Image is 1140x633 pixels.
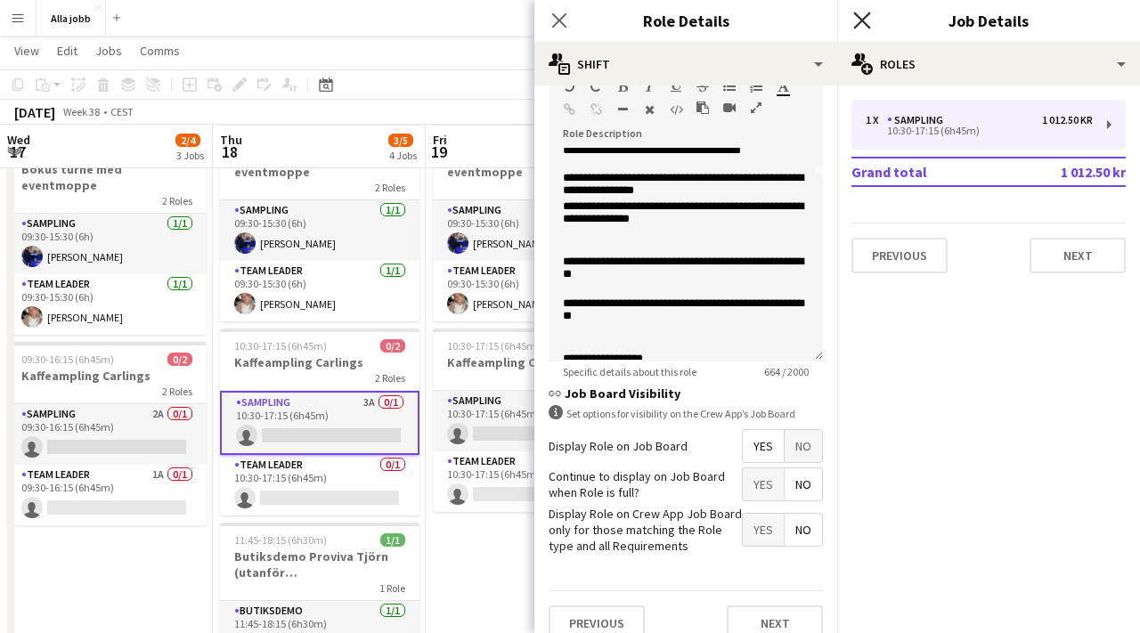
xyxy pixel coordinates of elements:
[433,451,632,512] app-card-role: Team Leader1A0/110:30-17:15 (6h45m)
[433,200,632,261] app-card-role: Sampling1/109:30-15:30 (6h)[PERSON_NAME]
[167,353,192,366] span: 0/2
[234,339,327,353] span: 10:30-17:15 (6h45m)
[851,158,1014,186] td: Grand total
[696,101,709,115] button: Paste as plain text
[37,1,106,36] button: Alla jobb
[616,102,629,117] button: Horizontal Line
[743,468,784,500] span: Yes
[616,79,629,93] button: Bold
[380,533,405,547] span: 1/1
[563,79,575,93] button: Undo
[59,105,103,118] span: Week 38
[220,200,419,261] app-card-role: Sampling1/109:30-15:30 (6h)[PERSON_NAME]
[220,122,419,321] div: 09:30-15:30 (6h)2/2Bokus turné med eventmoppe2 RolesSampling1/109:30-15:30 (6h)[PERSON_NAME]Team ...
[534,43,837,85] div: Shift
[785,430,822,462] span: No
[140,43,180,59] span: Comms
[389,149,417,162] div: 4 Jobs
[866,126,1093,135] div: 10:30-17:15 (6h45m)
[549,506,742,555] label: Display Role on Crew App Job Board only for those matching the Role type and all Requirements
[176,149,204,162] div: 3 Jobs
[220,132,242,148] span: Thu
[7,274,207,335] app-card-role: Team Leader1/109:30-15:30 (6h)[PERSON_NAME]
[433,122,632,321] app-job-card: 09:30-15:30 (6h)2/2Bokus turné med eventmoppe2 RolesSampling1/109:30-15:30 (6h)[PERSON_NAME]Team ...
[220,261,419,321] app-card-role: Team Leader1/109:30-15:30 (6h)[PERSON_NAME]
[7,342,207,525] app-job-card: 09:30-16:15 (6h45m)0/2Kaffeampling Carlings2 RolesSampling2A0/109:30-16:15 (6h45m) Team Leader1A0...
[175,134,200,147] span: 2/4
[379,581,405,595] span: 1 Role
[777,79,789,93] button: Text Color
[7,161,207,193] h3: Bokus turné med eventmoppe
[785,468,822,500] span: No
[696,79,709,93] button: Strikethrough
[549,438,688,454] label: Display Role on Job Board
[430,142,447,162] span: 19
[21,353,114,366] span: 09:30-16:15 (6h45m)
[750,101,762,115] button: Fullscreen
[57,43,77,59] span: Edit
[643,79,655,93] button: Italic
[380,339,405,353] span: 0/2
[4,142,30,162] span: 17
[88,39,129,62] a: Jobs
[723,79,736,93] button: Unordered List
[375,371,405,385] span: 2 Roles
[433,329,632,512] app-job-card: 10:30-17:15 (6h45m)0/2Kaffeampling Carlings2 RolesSampling9A0/110:30-17:15 (6h45m) Team Leader1A0...
[220,391,419,455] app-card-role: Sampling3A0/110:30-17:15 (6h45m)
[643,102,655,117] button: Clear Formatting
[433,261,632,321] app-card-role: Team Leader1/109:30-15:30 (6h)[PERSON_NAME]
[7,214,207,274] app-card-role: Sampling1/109:30-15:30 (6h)[PERSON_NAME]
[433,132,447,148] span: Fri
[110,105,134,118] div: CEST
[590,79,602,93] button: Redo
[234,533,327,547] span: 11:45-18:15 (6h30m)
[162,194,192,207] span: 2 Roles
[433,391,632,451] app-card-role: Sampling9A0/110:30-17:15 (6h45m)
[534,9,837,32] h3: Role Details
[549,468,742,500] label: Continue to display on Job Board when Role is full?
[1014,158,1126,186] td: 1 012.50 kr
[837,43,1140,85] div: Roles
[7,135,207,335] app-job-card: 09:30-15:30 (6h)2/2Bokus turné med eventmoppe2 RolesSampling1/109:30-15:30 (6h)[PERSON_NAME]Team ...
[785,514,822,546] span: No
[670,102,682,117] button: HTML Code
[50,39,85,62] a: Edit
[1030,238,1126,273] button: Next
[220,329,419,515] app-job-card: 10:30-17:15 (6h45m)0/2Kaffeampling Carlings2 RolesSampling3A0/110:30-17:15 (6h45m) Team Leader0/1...
[750,365,823,378] span: 664 / 2000
[220,455,419,515] app-card-role: Team Leader0/110:30-17:15 (6h45m)
[95,43,122,59] span: Jobs
[1042,114,1093,126] div: 1 012.50 kr
[7,404,207,465] app-card-role: Sampling2A0/109:30-16:15 (6h45m)
[549,365,711,378] span: Specific details about this role
[133,39,187,62] a: Comms
[447,339,540,353] span: 10:30-17:15 (6h45m)
[743,430,784,462] span: Yes
[433,354,632,370] h3: Kaffeampling Carlings
[743,514,784,546] span: Yes
[670,79,682,93] button: Underline
[549,405,823,422] div: Set options for visibility on the Crew App’s Job Board
[7,368,207,384] h3: Kaffeampling Carlings
[851,238,948,273] button: Previous
[549,385,823,402] h3: Job Board Visibility
[220,354,419,370] h3: Kaffeampling Carlings
[220,548,419,580] h3: Butiksdemo Proviva Tjörn (utanför [GEOGRAPHIC_DATA])
[837,9,1140,32] h3: Job Details
[375,181,405,194] span: 2 Roles
[217,142,242,162] span: 18
[887,114,950,126] div: Sampling
[7,132,30,148] span: Wed
[866,114,887,126] div: 1 x
[14,43,39,59] span: View
[162,385,192,398] span: 2 Roles
[750,79,762,93] button: Ordered List
[7,39,46,62] a: View
[388,134,413,147] span: 3/5
[14,103,55,121] div: [DATE]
